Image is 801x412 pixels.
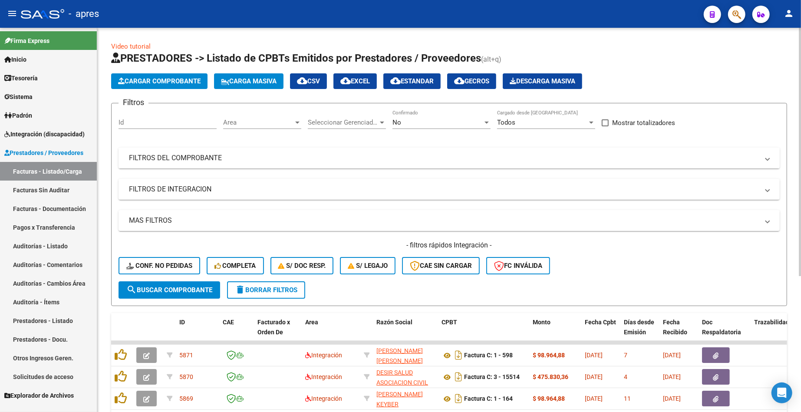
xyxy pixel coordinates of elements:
span: S/ Doc Resp. [278,262,326,270]
span: CSV [297,77,320,85]
span: Monto [533,319,550,326]
span: CAE SIN CARGAR [410,262,472,270]
span: Gecros [454,77,489,85]
span: [DATE] [663,373,681,380]
span: Todos [497,119,515,126]
h4: - filtros rápidos Integración - [119,241,780,250]
span: Area [305,319,318,326]
span: Mostrar totalizadores [612,118,675,128]
datatable-header-cell: Monto [529,313,581,351]
span: [DATE] [585,395,603,402]
span: Tesorería [4,73,38,83]
datatable-header-cell: Doc Respaldatoria [699,313,751,351]
mat-icon: menu [7,8,17,19]
a: Video tutorial [111,43,151,50]
strong: Factura C: 1 - 598 [464,352,513,359]
span: 5870 [179,373,193,380]
mat-icon: person [784,8,794,19]
span: CAE [223,319,234,326]
span: Inicio [4,55,26,64]
mat-panel-title: FILTROS DEL COMPROBANTE [129,153,759,163]
mat-icon: cloud_download [454,76,465,86]
mat-expansion-panel-header: MAS FILTROS [119,210,780,231]
mat-icon: search [126,284,137,295]
i: Descargar documento [453,370,464,384]
span: Descarga Masiva [510,77,575,85]
mat-icon: cloud_download [390,76,401,86]
mat-panel-title: MAS FILTROS [129,216,759,225]
span: Estandar [390,77,434,85]
span: Area [223,119,293,126]
span: 4 [624,373,627,380]
span: [DATE] [663,395,681,402]
span: S/ legajo [348,262,388,270]
span: Carga Masiva [221,77,277,85]
span: Integración [305,395,342,402]
span: Fecha Recibido [663,319,687,336]
datatable-header-cell: Fecha Recibido [659,313,699,351]
span: Integración (discapacidad) [4,129,85,139]
span: Fecha Cpbt [585,319,616,326]
button: Gecros [447,73,496,89]
i: Descargar documento [453,392,464,405]
datatable-header-cell: Fecha Cpbt [581,313,620,351]
button: Completa [207,257,264,274]
app-download-masive: Descarga masiva de comprobantes (adjuntos) [503,73,582,89]
datatable-header-cell: Días desde Emisión [620,313,659,351]
span: - apres [69,4,99,23]
mat-icon: delete [235,284,245,295]
span: PRESTADORES -> Listado de CPBTs Emitidos por Prestadores / Proveedores [111,52,481,64]
strong: $ 475.830,36 [533,373,568,380]
button: S/ Doc Resp. [270,257,334,274]
button: CSV [290,73,327,89]
datatable-header-cell: Razón Social [373,313,438,351]
strong: Factura C: 1 - 164 [464,396,513,402]
span: 5869 [179,395,193,402]
strong: $ 98.964,88 [533,352,565,359]
span: ID [179,319,185,326]
mat-expansion-panel-header: FILTROS DEL COMPROBANTE [119,148,780,168]
mat-icon: cloud_download [340,76,351,86]
button: EXCEL [333,73,377,89]
span: [DATE] [663,352,681,359]
span: Doc Respaldatoria [702,319,741,336]
span: Integración [305,373,342,380]
span: Borrar Filtros [235,286,297,294]
button: Descarga Masiva [503,73,582,89]
datatable-header-cell: Facturado x Orden De [254,313,302,351]
datatable-header-cell: CAE [219,313,254,351]
span: [DATE] [585,373,603,380]
span: DESIR SALUD ASOCIACION CIVIL [376,369,428,386]
strong: $ 98.964,88 [533,395,565,402]
span: [DATE] [585,352,603,359]
span: Completa [214,262,256,270]
span: Prestadores / Proveedores [4,148,83,158]
h3: Filtros [119,96,148,109]
span: Razón Social [376,319,412,326]
span: Días desde Emisión [624,319,654,336]
span: [PERSON_NAME] [PERSON_NAME] [376,347,423,364]
div: 27395998892 [376,346,435,364]
span: CPBT [442,319,457,326]
span: (alt+q) [481,55,501,63]
span: Sistema [4,92,33,102]
button: Borrar Filtros [227,281,305,299]
button: Conf. no pedidas [119,257,200,274]
datatable-header-cell: CPBT [438,313,529,351]
span: EXCEL [340,77,370,85]
span: Trazabilidad [754,319,789,326]
span: FC Inválida [494,262,542,270]
strong: Factura C: 3 - 15514 [464,374,520,381]
button: FC Inválida [486,257,550,274]
button: Estandar [383,73,441,89]
span: 5871 [179,352,193,359]
mat-panel-title: FILTROS DE INTEGRACION [129,185,759,194]
span: 11 [624,395,631,402]
datatable-header-cell: Area [302,313,360,351]
i: Descargar documento [453,348,464,362]
span: Conf. no pedidas [126,262,192,270]
button: CAE SIN CARGAR [402,257,480,274]
span: Explorador de Archivos [4,391,74,400]
datatable-header-cell: ID [176,313,219,351]
div: Open Intercom Messenger [771,382,792,403]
